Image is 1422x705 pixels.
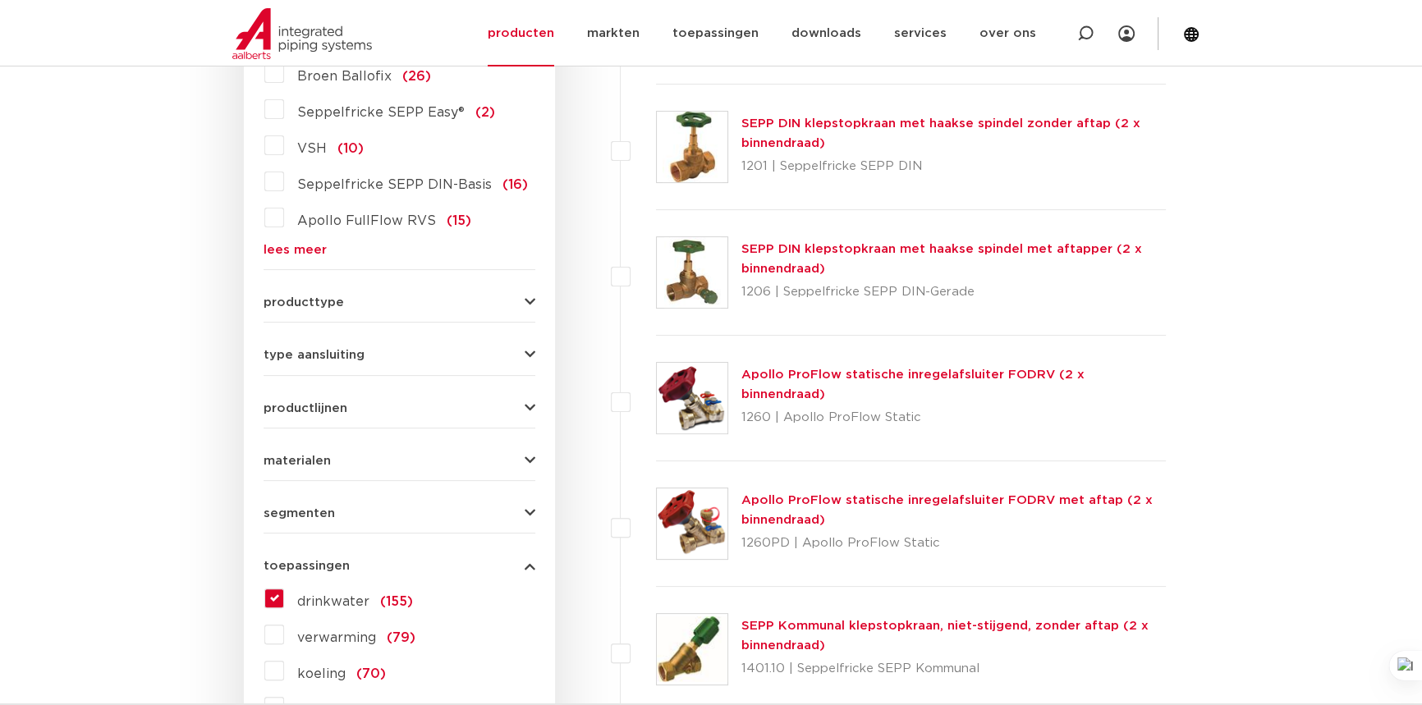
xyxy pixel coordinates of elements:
[741,494,1153,526] a: Apollo ProFlow statische inregelafsluiter FODRV met aftap (2 x binnendraad)
[657,488,727,559] img: Thumbnail for Apollo ProFlow statische inregelafsluiter FODRV met aftap (2 x binnendraad)
[297,178,492,191] span: Seppelfricke SEPP DIN-Basis
[657,614,727,684] img: Thumbnail for SEPP Kommunal klepstopkraan, niet-stijgend, zonder aftap (2 x binnendraad)
[741,153,1166,180] p: 1201 | Seppelfricke SEPP DIN
[297,631,376,644] span: verwarming
[264,402,347,414] span: productlijnen
[657,112,727,182] img: Thumbnail for SEPP DIN klepstopkraan met haakse spindel zonder aftap (2 x binnendraad)
[297,595,369,608] span: drinkwater
[356,667,386,680] span: (70)
[264,507,535,520] button: segmenten
[741,405,1166,431] p: 1260 | Apollo ProFlow Static
[264,349,365,361] span: type aansluiting
[264,244,535,256] a: lees meer
[475,106,495,119] span: (2)
[380,595,413,608] span: (155)
[264,296,344,309] span: producttype
[657,363,727,433] img: Thumbnail for Apollo ProFlow statische inregelafsluiter FODRV (2 x binnendraad)
[297,70,392,83] span: Broen Ballofix
[264,560,535,572] button: toepassingen
[264,296,535,309] button: producttype
[741,279,1166,305] p: 1206 | Seppelfricke SEPP DIN-Gerade
[741,243,1142,275] a: SEPP DIN klepstopkraan met haakse spindel met aftapper (2 x binnendraad)
[264,402,535,414] button: productlijnen
[264,560,350,572] span: toepassingen
[402,70,431,83] span: (26)
[264,349,535,361] button: type aansluiting
[741,620,1149,652] a: SEPP Kommunal klepstopkraan, niet-stijgend, zonder aftap (2 x binnendraad)
[297,106,465,119] span: Seppelfricke SEPP Easy®
[741,369,1085,401] a: Apollo ProFlow statische inregelafsluiter FODRV (2 x binnendraad)
[297,142,327,155] span: VSH
[502,178,528,191] span: (16)
[264,507,335,520] span: segmenten
[297,667,346,680] span: koeling
[657,237,727,308] img: Thumbnail for SEPP DIN klepstopkraan met haakse spindel met aftapper (2 x binnendraad)
[387,631,415,644] span: (79)
[297,214,436,227] span: Apollo FullFlow RVS
[264,455,331,467] span: materialen
[741,656,1166,682] p: 1401.10 | Seppelfricke SEPP Kommunal
[447,214,471,227] span: (15)
[741,117,1140,149] a: SEPP DIN klepstopkraan met haakse spindel zonder aftap (2 x binnendraad)
[741,530,1166,556] p: 1260PD | Apollo ProFlow Static
[264,455,535,467] button: materialen
[337,142,364,155] span: (10)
